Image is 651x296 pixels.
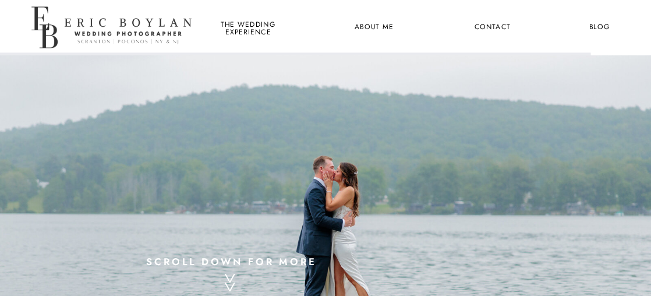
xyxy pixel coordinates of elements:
a: Contact [472,20,512,34]
a: scroll down for more [137,253,325,267]
a: Blog [579,20,620,34]
a: About Me [348,20,400,34]
a: the wedding experience [218,20,278,34]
